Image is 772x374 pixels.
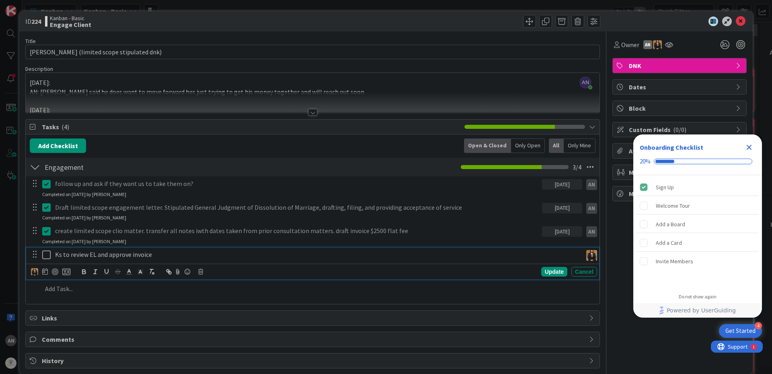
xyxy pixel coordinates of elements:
[542,226,582,237] div: [DATE]
[25,65,53,72] span: Description
[636,215,759,233] div: Add a Board is incomplete.
[42,335,585,344] span: Comments
[62,123,69,131] span: ( 4 )
[656,238,682,248] div: Add a Card
[743,141,756,154] div: Close Checklist
[633,303,762,318] div: Footer
[30,87,595,97] p: AN: [PERSON_NAME] said he does want to move forward hes just trying to get his money together and...
[42,160,223,174] input: Add Checklist...
[636,197,759,215] div: Welcome Tour is incomplete.
[656,182,674,192] div: Sign Up
[25,37,36,45] label: Title
[30,138,86,153] button: Add Checklist
[629,61,732,70] span: DNK
[643,40,652,49] div: AN
[542,179,582,190] div: [DATE]
[42,122,460,132] span: Tasks
[629,125,732,134] span: Custom Fields
[464,138,511,153] div: Open & Closed
[50,15,91,21] span: Kanban - Basic
[640,143,703,152] div: Onboarding Checklist
[629,167,732,177] span: Mirrors
[586,179,597,190] div: AN
[30,78,595,87] p: [DATE]:
[633,134,762,318] div: Checklist Container
[667,306,736,315] span: Powered by UserGuiding
[640,158,756,165] div: Checklist progress: 20%
[55,226,539,236] p: create limited scope clio matter. transfer all notes iwth dates taken from prior consultation mat...
[629,82,732,92] span: Dates
[755,322,762,329] div: 4
[571,267,597,277] div: Cancel
[42,313,585,323] span: Links
[636,252,759,270] div: Invite Members is incomplete.
[640,158,651,165] div: 20%
[629,103,732,113] span: Block
[725,327,756,335] div: Get Started
[42,356,585,366] span: History
[636,178,759,196] div: Sign Up is complete.
[637,303,758,318] a: Powered by UserGuiding
[31,268,38,275] img: KS
[586,226,597,237] div: AN
[656,219,685,229] div: Add a Board
[549,138,564,153] div: All
[42,214,126,221] div: Completed on [DATE] by [PERSON_NAME]
[673,126,686,134] span: ( 0/0 )
[621,40,639,50] span: Owner
[25,17,41,26] span: ID
[55,179,539,188] p: follow up and ask if they want us to take them on?
[42,191,126,198] div: Completed on [DATE] by [PERSON_NAME]
[42,238,126,245] div: Completed on [DATE] by [PERSON_NAME]
[564,138,595,153] div: Only Mine
[656,201,690,211] div: Welcome Tour
[629,146,732,156] span: Attachments
[542,203,582,213] div: [DATE]
[31,17,41,25] b: 224
[586,203,597,214] div: AN
[511,138,545,153] div: Only Open
[656,256,693,266] div: Invite Members
[653,40,662,49] img: KS
[636,234,759,252] div: Add a Card is incomplete.
[55,203,539,212] p: Draft limited scope engagement letter. Stipulated General Judgment of Dissolution of Marriage, dr...
[17,1,37,11] span: Support
[42,3,44,10] div: 1
[586,250,597,261] img: KS
[541,267,567,277] div: Update
[719,324,762,338] div: Open Get Started checklist, remaining modules: 4
[50,21,91,28] b: Engage Client
[629,189,732,198] span: Metrics
[679,293,717,300] div: Do not show again
[580,77,591,88] span: AN
[633,175,762,288] div: Checklist items
[25,45,600,59] input: type card name here...
[573,162,581,172] span: 3 / 4
[55,250,579,259] p: Ks to review EL and approve invoice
